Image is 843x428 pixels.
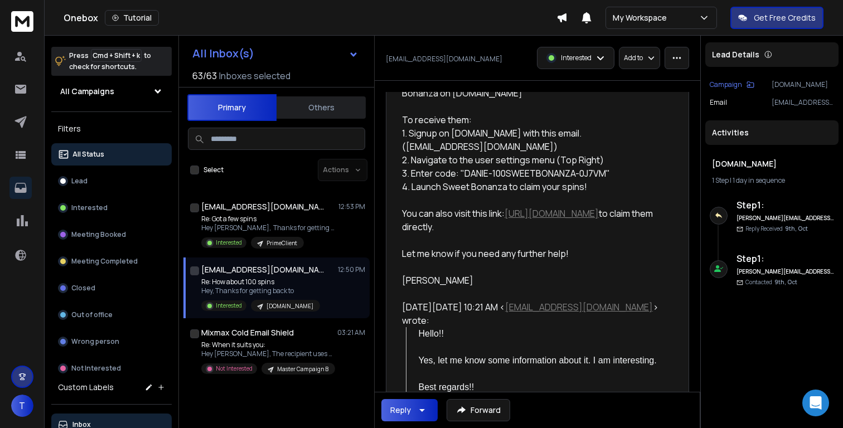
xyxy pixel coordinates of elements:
[381,399,438,421] button: Reply
[216,301,242,310] p: Interested
[58,382,114,393] h3: Custom Labels
[710,80,742,89] p: Campaign
[772,80,834,89] p: [DOMAIN_NAME]
[774,278,797,286] span: 9th, Oct
[737,267,834,276] h6: [PERSON_NAME][EMAIL_ADDRESS][PERSON_NAME][DOMAIN_NAME]
[402,153,664,167] div: 2. Navigate to the user settings menu (Top Right)
[705,120,839,145] div: Activities
[192,69,217,82] span: 63 / 63
[71,364,121,373] p: Not Interested
[419,354,665,367] div: Yes, let me know some information about it. I am interesting.
[267,239,297,247] p: PrimeClient
[402,113,664,127] div: To receive them:
[51,143,172,166] button: All Status
[505,207,599,220] a: [URL][DOMAIN_NAME]
[201,201,324,212] h1: [EMAIL_ADDRESS][DOMAIN_NAME]
[419,327,665,341] div: Hello!!
[402,180,664,193] div: 4. Launch Sweet Bonanza to claim your spins!
[201,215,335,223] p: Re: Got a few spins
[201,349,335,358] p: Hey [PERSON_NAME], The recipient uses Mixmax
[447,399,510,421] button: Forward
[11,395,33,417] button: T
[51,330,172,353] button: Wrong person
[745,278,797,286] p: Contacted
[204,166,224,174] label: Select
[402,300,664,327] div: [DATE][DATE] 10:21 AM < > wrote:
[277,365,328,373] p: Master Campaign B
[201,286,320,295] p: Hey, Thanks for getting back to
[71,230,126,239] p: Meeting Booked
[201,223,335,232] p: Hey [PERSON_NAME], Thanks for getting back
[69,50,151,72] p: Press to check for shortcuts.
[51,250,172,273] button: Meeting Completed
[712,158,832,169] h1: [DOMAIN_NAME]
[712,49,759,60] p: Lead Details
[737,214,834,222] h6: [PERSON_NAME][EMAIL_ADDRESS][PERSON_NAME][DOMAIN_NAME]
[192,48,254,59] h1: All Inbox(s)
[419,381,665,394] div: Best regards!!
[71,337,119,346] p: Wrong person
[737,252,834,265] h6: Step 1 :
[737,198,834,212] h6: Step 1 :
[402,127,664,153] div: 1. Signup on [DOMAIN_NAME] with this email. ([EMAIL_ADDRESS][DOMAIN_NAME])
[71,284,95,293] p: Closed
[338,265,365,274] p: 12:50 PM
[105,10,159,26] button: Tutorial
[772,98,834,107] p: [EMAIL_ADDRESS][DOMAIN_NAME]
[51,304,172,326] button: Out of office
[505,301,653,313] a: [EMAIL_ADDRESS][DOMAIN_NAME]
[730,7,823,29] button: Get Free Credits
[277,95,366,120] button: Others
[201,341,335,349] p: Re: When it suits you:
[712,176,729,185] span: 1 Step
[267,302,313,310] p: [DOMAIN_NAME]
[183,42,367,65] button: All Inbox(s)
[51,223,172,246] button: Meeting Booked
[71,257,138,266] p: Meeting Completed
[561,53,592,62] p: Interested
[64,10,556,26] div: Onebox
[402,247,664,260] div: Let me know if you need any further help!
[51,80,172,103] button: All Campaigns
[219,69,290,82] h3: Inboxes selected
[60,86,114,97] h1: All Campaigns
[745,225,808,233] p: Reply Received
[402,167,664,180] div: 3. Enter code: "DANIE-100SWEETBONANZA-0J7VM"
[216,364,253,373] p: Not Interested
[785,225,808,232] span: 9th, Oct
[390,405,411,416] div: Reply
[72,150,104,159] p: All Status
[712,176,832,185] div: |
[733,176,785,185] span: 1 day in sequence
[51,357,172,380] button: Not Interested
[51,121,172,137] h3: Filters
[337,328,365,337] p: 03:21 AM
[201,278,320,286] p: Re: How about 100 spins
[51,170,172,192] button: Lead
[624,53,643,62] p: Add to
[51,197,172,219] button: Interested
[187,94,277,121] button: Primary
[71,177,88,186] p: Lead
[710,80,754,89] button: Campaign
[402,207,664,234] div: You can also visit this link: to claim them directly.
[71,310,113,319] p: Out of office
[402,274,664,287] div: [PERSON_NAME]
[71,203,108,212] p: Interested
[802,390,829,416] div: Open Intercom Messenger
[91,49,142,62] span: Cmd + Shift + k
[386,55,502,64] p: [EMAIL_ADDRESS][DOMAIN_NAME]
[51,277,172,299] button: Closed
[216,239,242,247] p: Interested
[201,327,294,338] h1: Mixmax Cold Email Shield
[754,12,816,23] p: Get Free Credits
[710,98,727,107] p: Email
[201,264,324,275] h1: [EMAIL_ADDRESS][DOMAIN_NAME]
[338,202,365,211] p: 12:53 PM
[613,12,671,23] p: My Workspace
